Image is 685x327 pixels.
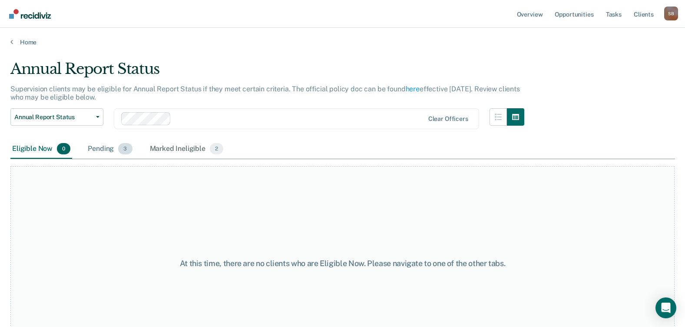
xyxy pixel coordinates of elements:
[86,140,134,159] div: Pending3
[428,115,468,123] div: Clear officers
[10,108,103,126] button: Annual Report Status
[177,259,509,268] div: At this time, there are no clients who are Eligible Now. Please navigate to one of the other tabs.
[406,85,420,93] a: here
[655,297,676,318] div: Open Intercom Messenger
[10,85,520,101] p: Supervision clients may be eligible for Annual Report Status if they meet certain criteria. The o...
[10,60,524,85] div: Annual Report Status
[57,143,70,154] span: 0
[10,140,72,159] div: Eligible Now0
[10,38,675,46] a: Home
[210,143,223,154] span: 2
[148,140,225,159] div: Marked Ineligible2
[14,113,93,121] span: Annual Report Status
[664,7,678,20] div: S B
[118,143,132,154] span: 3
[664,7,678,20] button: Profile dropdown button
[9,9,51,19] img: Recidiviz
